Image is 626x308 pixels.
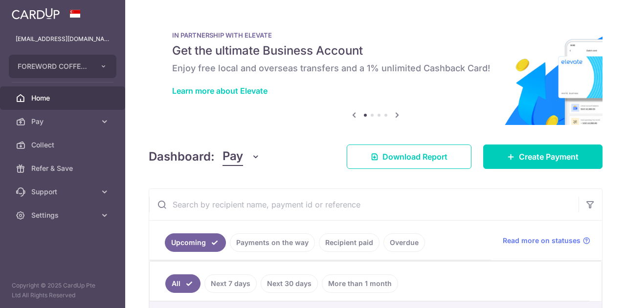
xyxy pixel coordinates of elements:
img: Renovation banner [149,16,603,125]
h5: Get the ultimate Business Account [172,43,579,59]
a: Overdue [383,233,425,252]
a: Next 7 days [204,274,257,293]
img: CardUp [12,8,60,20]
span: Refer & Save [31,164,96,173]
a: Download Report [347,144,471,169]
span: Collect [31,140,96,150]
a: Learn more about Elevate [172,86,268,96]
a: All [165,274,201,293]
span: Settings [31,210,96,220]
span: Home [31,93,96,103]
p: IN PARTNERSHIP WITH ELEVATE [172,31,579,39]
span: Pay [223,147,243,166]
a: Upcoming [165,233,226,252]
span: Create Payment [519,151,579,163]
span: Support [31,187,96,197]
h4: Dashboard: [149,148,215,165]
button: FOREWORD COFFEE PTE. LTD. [9,55,116,78]
p: [EMAIL_ADDRESS][DOMAIN_NAME] [16,34,110,44]
input: Search by recipient name, payment id or reference [149,189,579,220]
a: Payments on the way [230,233,315,252]
a: Create Payment [483,144,603,169]
span: Pay [31,117,96,126]
button: Pay [223,147,260,166]
a: Read more on statuses [503,236,590,246]
span: Download Report [382,151,447,163]
span: FOREWORD COFFEE PTE. LTD. [18,62,90,71]
a: More than 1 month [322,274,398,293]
h6: Enjoy free local and overseas transfers and a 1% unlimited Cashback Card! [172,62,579,74]
span: Read more on statuses [503,236,581,246]
a: Recipient paid [319,233,380,252]
a: Next 30 days [261,274,318,293]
